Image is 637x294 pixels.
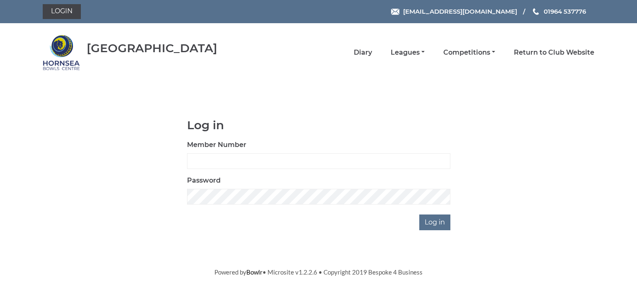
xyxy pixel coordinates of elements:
[514,48,594,57] a: Return to Club Website
[246,268,263,276] a: Bowlr
[443,48,495,57] a: Competitions
[544,7,586,15] span: 01964 537776
[391,7,517,16] a: Email [EMAIL_ADDRESS][DOMAIN_NAME]
[403,7,517,15] span: [EMAIL_ADDRESS][DOMAIN_NAME]
[532,7,586,16] a: Phone us 01964 537776
[214,268,423,276] span: Powered by • Microsite v1.2.2.6 • Copyright 2019 Bespoke 4 Business
[43,34,80,71] img: Hornsea Bowls Centre
[187,119,450,132] h1: Log in
[87,42,217,55] div: [GEOGRAPHIC_DATA]
[187,176,221,186] label: Password
[391,9,399,15] img: Email
[419,214,450,230] input: Log in
[354,48,372,57] a: Diary
[187,140,246,150] label: Member Number
[43,4,81,19] a: Login
[533,8,539,15] img: Phone us
[391,48,425,57] a: Leagues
